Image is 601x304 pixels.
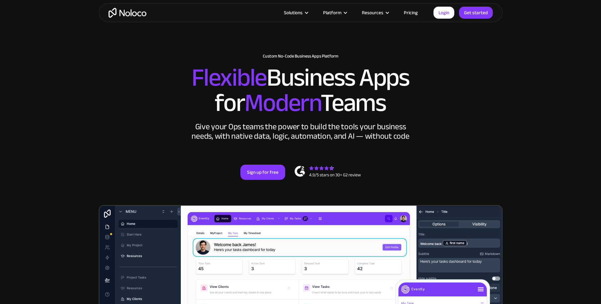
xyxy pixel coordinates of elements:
[245,79,321,126] span: Modern
[105,54,496,59] h1: Custom No-Code Business Apps Platform
[396,9,426,17] a: Pricing
[323,9,341,17] div: Platform
[190,122,411,141] div: Give your Ops teams the power to build the tools your business needs, with native data, logic, au...
[276,9,315,17] div: Solutions
[459,7,493,19] a: Get started
[109,8,146,18] a: home
[191,54,267,101] span: Flexible
[354,9,396,17] div: Resources
[105,65,496,116] h2: Business Apps for Teams
[362,9,383,17] div: Resources
[315,9,354,17] div: Platform
[284,9,303,17] div: Solutions
[433,7,454,19] a: Login
[240,165,285,180] a: Sign up for free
